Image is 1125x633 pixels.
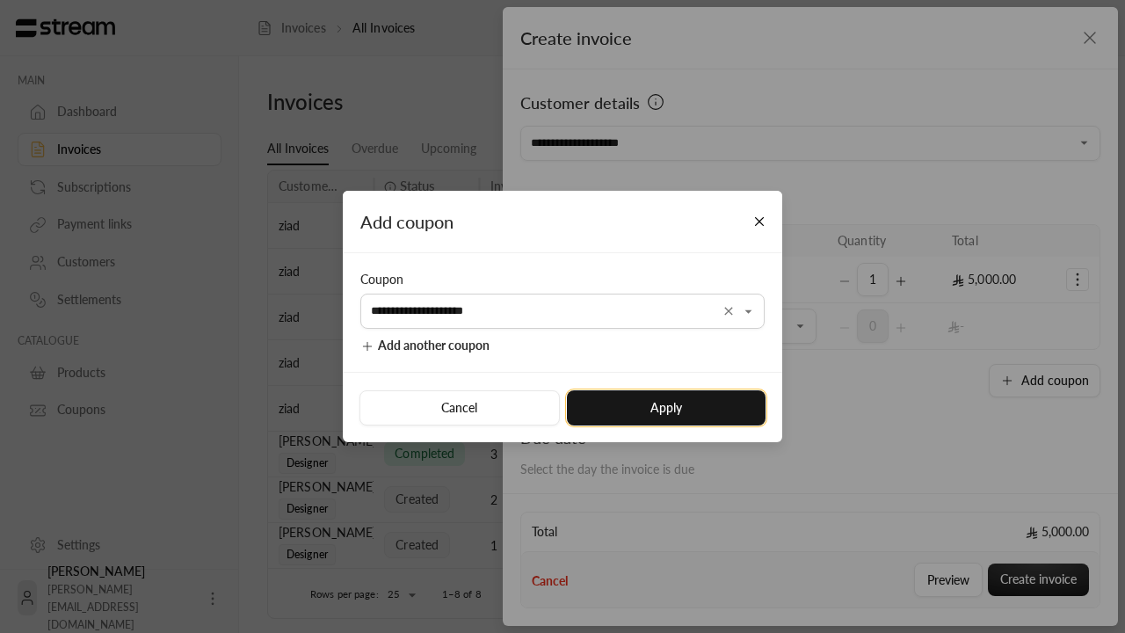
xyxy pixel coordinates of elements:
[360,211,454,232] span: Add coupon
[738,301,759,322] button: Open
[359,390,559,426] button: Cancel
[744,207,775,237] button: Close
[567,390,766,426] button: Apply
[360,271,765,288] div: Coupon
[378,338,490,353] span: Add another coupon
[718,301,739,322] button: Clear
